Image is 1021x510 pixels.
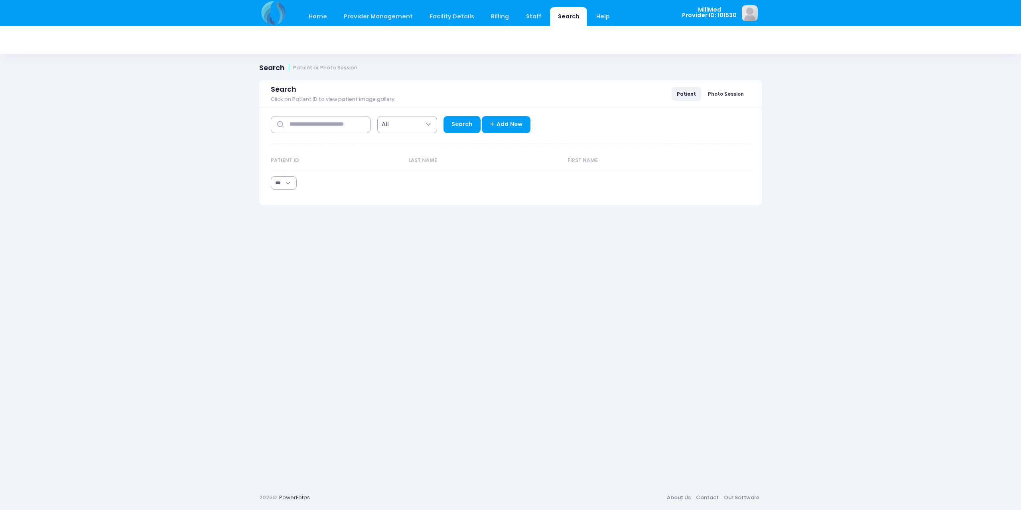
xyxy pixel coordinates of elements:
[564,150,730,171] th: First Name
[589,7,618,26] a: Help
[721,490,762,505] a: Our Software
[482,116,531,133] a: Add New
[664,490,693,505] a: About Us
[382,120,389,128] span: All
[550,7,587,26] a: Search
[742,5,758,21] img: image
[672,87,701,100] a: Patient
[259,64,357,72] h1: Search
[336,7,420,26] a: Provider Management
[293,65,357,71] small: Patient or Photo Session
[377,116,437,133] span: All
[703,87,749,100] a: Photo Session
[404,150,564,171] th: Last Name
[422,7,482,26] a: Facility Details
[271,150,404,171] th: Patient ID
[301,7,335,26] a: Home
[259,494,277,501] span: 2025©
[443,116,481,133] a: Search
[271,85,296,94] span: Search
[693,490,721,505] a: Contact
[483,7,517,26] a: Billing
[682,7,737,18] span: MillMed Provider ID: 101530
[279,494,310,501] a: PowerFotos
[271,96,394,102] span: Click on Patient ID to view patient image gallery
[518,7,549,26] a: Staff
